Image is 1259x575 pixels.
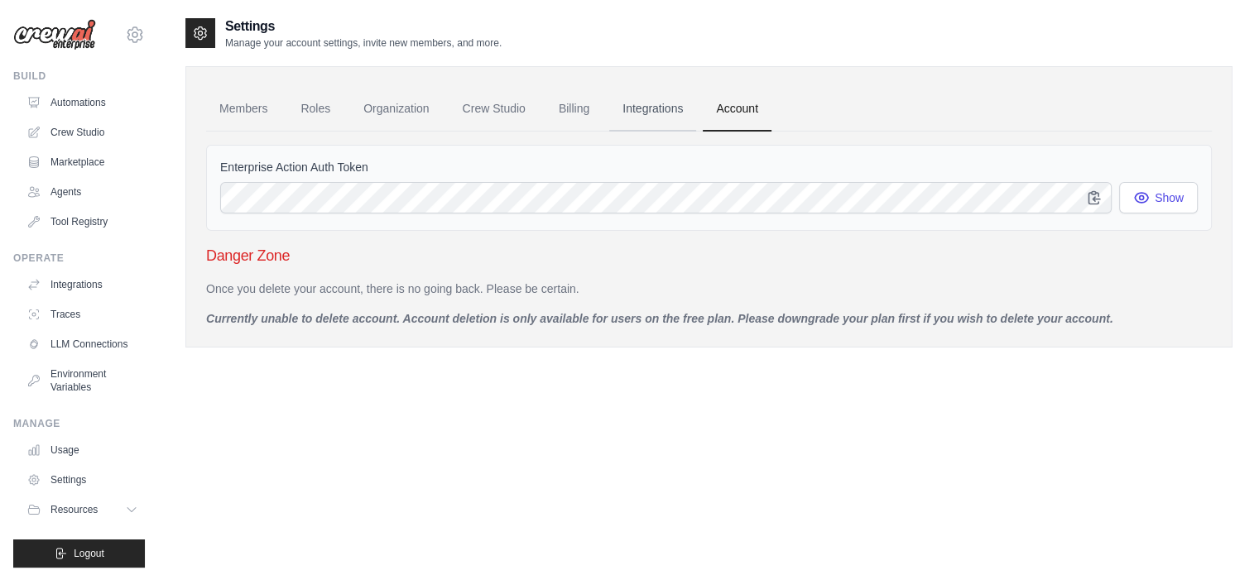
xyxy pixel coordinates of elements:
[449,87,539,132] a: Crew Studio
[13,19,96,50] img: Logo
[287,87,344,132] a: Roles
[20,301,145,328] a: Traces
[74,547,104,560] span: Logout
[13,252,145,265] div: Operate
[20,149,145,175] a: Marketplace
[20,208,145,235] a: Tool Registry
[220,159,1198,175] label: Enterprise Action Auth Token
[20,496,145,523] button: Resources
[703,87,771,132] a: Account
[350,87,442,132] a: Organization
[225,36,502,50] p: Manage your account settings, invite new members, and more.
[20,179,145,205] a: Agents
[20,331,145,357] a: LLM Connections
[20,89,145,116] a: Automations
[206,280,1212,297] p: Once you delete your account, there is no going back. Please be certain.
[1119,182,1198,213] button: Show
[20,361,145,400] a: Environment Variables
[206,87,281,132] a: Members
[545,87,603,132] a: Billing
[225,17,502,36] h2: Settings
[13,69,145,83] div: Build
[206,244,1212,267] h3: Danger Zone
[50,503,98,516] span: Resources
[20,119,145,146] a: Crew Studio
[206,310,1212,327] p: Currently unable to delete account. Account deletion is only available for users on the free plan...
[20,437,145,463] a: Usage
[13,417,145,430] div: Manage
[20,271,145,298] a: Integrations
[20,467,145,493] a: Settings
[13,539,145,568] button: Logout
[609,87,696,132] a: Integrations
